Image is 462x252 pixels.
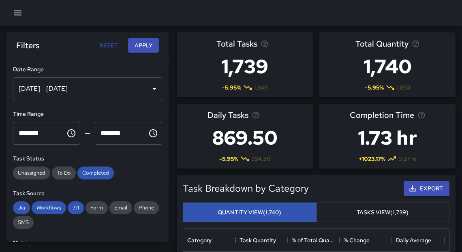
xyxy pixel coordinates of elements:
div: Category [183,229,235,252]
span: Jia [13,204,30,211]
span: 9.27 m [398,155,416,163]
span: 1,849 [254,83,268,92]
div: % of Total Quantity [288,229,340,252]
div: % of Total Quantity [292,229,336,252]
span: Form [86,204,108,211]
span: Completed [77,169,114,176]
h6: Date Range [13,65,162,74]
span: Phone [134,204,159,211]
div: Workflows [32,201,66,214]
button: Quantity View(1,740) [183,203,317,222]
h6: Filters [16,39,39,52]
h3: 1,740 [355,50,420,83]
span: Daily Tasks [207,109,248,122]
span: 1,850 [397,83,410,92]
div: % Change [344,229,370,252]
div: 311 [68,201,84,214]
div: Form [86,201,108,214]
div: [DATE] - [DATE] [13,77,162,100]
span: Total Tasks [216,37,257,50]
svg: Average number of tasks per day in the selected period, compared to the previous period. [252,111,260,119]
span: -5.95 % [219,155,238,163]
svg: Total number of tasks in the selected period, compared to the previous period. [261,40,269,48]
div: Jia [13,201,30,214]
button: Reset [96,38,122,53]
button: Tasks View(1,739) [316,203,450,222]
span: 311 [68,204,84,211]
div: Category [187,229,212,252]
h3: 869.50 [207,122,282,154]
span: Email [109,204,132,211]
svg: Average time taken to complete tasks in the selected period, compared to the previous period. [417,111,426,119]
h6: Metrics [13,239,162,248]
span: Completion Time [350,109,414,122]
div: Daily Average [396,229,431,252]
div: % Change [340,229,392,252]
h6: Task Source [13,189,162,198]
div: Task Quantity [235,229,288,252]
div: Completed [77,167,114,179]
button: Choose time, selected time is 12:00 AM [63,125,79,141]
span: 924.50 [251,155,270,163]
h6: Task Status [13,154,162,163]
span: -5.95 % [365,83,384,92]
div: Task Quantity [240,229,276,252]
span: + 1023.17 % [359,155,385,163]
span: To Do [52,169,76,176]
span: Total Quantity [355,37,409,50]
button: Apply [128,38,159,53]
div: Unassigned [13,167,50,179]
h3: 1.73 hr [350,122,426,154]
span: Workflows [32,204,66,211]
div: SMS [13,216,34,229]
button: Export [404,181,449,196]
h3: 1,739 [216,50,273,83]
span: -5.95 % [222,83,241,92]
h6: Time Range [13,110,162,119]
svg: Total task quantity in the selected period, compared to the previous period. [412,40,420,48]
div: Daily Average [392,229,444,252]
h5: Task Breakdown by Category [183,182,400,195]
div: To Do [52,167,76,179]
div: Email [109,201,132,214]
span: SMS [13,219,34,226]
div: Phone [134,201,159,214]
button: Choose time, selected time is 11:59 PM [145,125,161,141]
span: Unassigned [13,169,50,176]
